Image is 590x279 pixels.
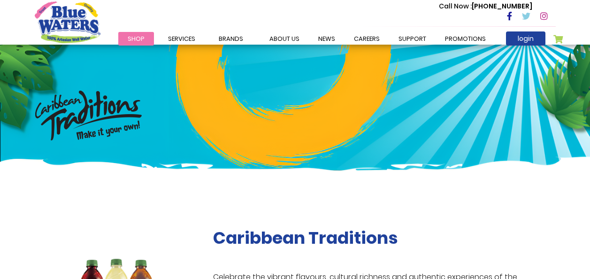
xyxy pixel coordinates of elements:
[439,1,532,11] p: [PHONE_NUMBER]
[506,31,545,46] a: login
[35,1,100,43] a: store logo
[436,32,495,46] a: Promotions
[213,228,556,248] h2: Caribbean Traditions
[219,34,243,43] span: Brands
[260,32,309,46] a: about us
[439,1,472,11] span: Call Now :
[389,32,436,46] a: support
[309,32,345,46] a: News
[168,34,195,43] span: Services
[128,34,145,43] span: Shop
[345,32,389,46] a: careers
